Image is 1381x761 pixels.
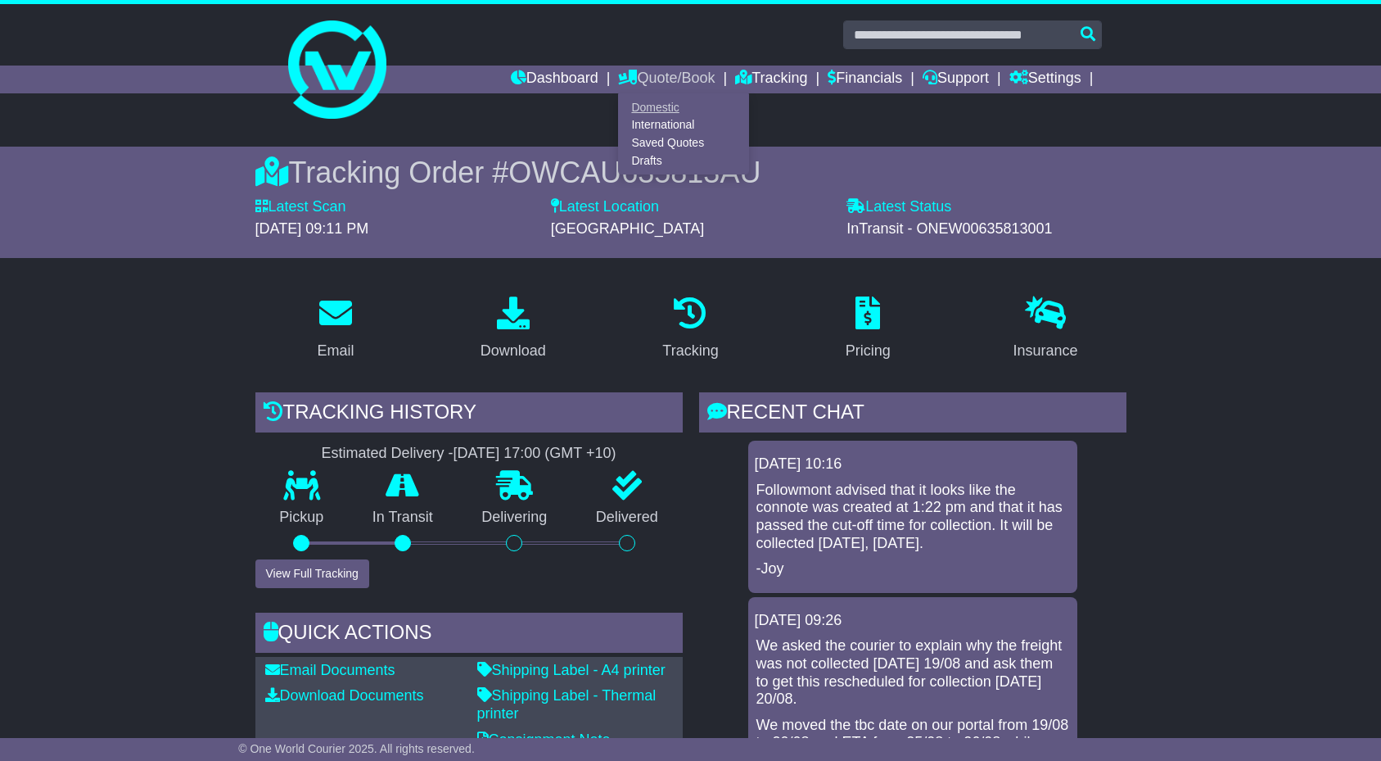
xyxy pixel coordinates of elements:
[255,509,349,527] p: Pickup
[511,66,598,93] a: Dashboard
[477,662,666,678] a: Shipping Label - A4 printer
[255,198,346,216] label: Latest Scan
[255,155,1126,190] div: Tracking Order #
[699,392,1126,437] div: RECENT CHAT
[735,66,807,93] a: Tracking
[470,291,557,368] a: Download
[619,116,748,134] a: International
[618,66,715,93] a: Quote/Book
[255,613,683,657] div: Quick Actions
[458,509,572,527] p: Delivering
[756,482,1069,552] p: Followmont advised that it looks like the connote was created at 1:22 pm and that it has passed t...
[508,156,760,189] span: OWCAU635813AU
[255,445,683,463] div: Estimated Delivery -
[846,220,1052,237] span: InTransit - ONEW00635813001
[619,152,748,170] a: Drafts
[571,509,683,527] p: Delivered
[652,291,729,368] a: Tracking
[265,687,424,704] a: Download Documents
[755,455,1071,473] div: [DATE] 10:16
[454,445,616,463] div: [DATE] 17:00 (GMT +10)
[835,291,901,368] a: Pricing
[348,509,458,527] p: In Transit
[238,742,475,755] span: © One World Courier 2025. All rights reserved.
[755,612,1071,630] div: [DATE] 09:26
[551,220,704,237] span: [GEOGRAPHIC_DATA]
[1003,291,1089,368] a: Insurance
[317,340,354,362] div: Email
[618,93,749,174] div: Quote/Book
[265,662,395,678] a: Email Documents
[619,98,748,116] a: Domestic
[255,392,683,437] div: Tracking history
[551,198,659,216] label: Latest Location
[1013,340,1078,362] div: Insurance
[477,732,611,748] a: Consignment Note
[846,340,891,362] div: Pricing
[846,198,951,216] label: Latest Status
[756,560,1069,578] p: -Joy
[481,340,546,362] div: Download
[477,687,657,722] a: Shipping Label - Thermal printer
[1009,66,1081,93] a: Settings
[756,637,1069,708] p: We asked the courier to explain why the freight was not collected [DATE] 19/08 and ask them to ge...
[619,134,748,152] a: Saved Quotes
[255,559,369,588] button: View Full Tracking
[662,340,718,362] div: Tracking
[923,66,989,93] a: Support
[255,220,369,237] span: [DATE] 09:11 PM
[828,66,902,93] a: Financials
[306,291,364,368] a: Email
